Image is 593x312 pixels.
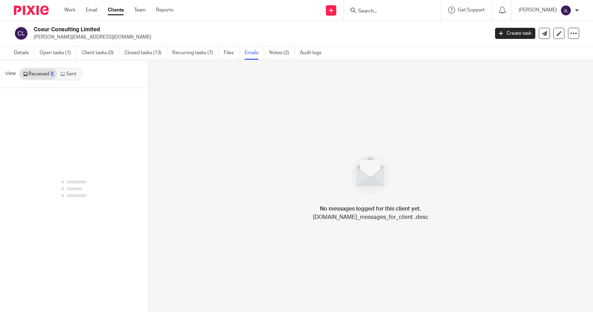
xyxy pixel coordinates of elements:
[108,7,124,14] a: Clients
[51,72,53,76] div: 0
[86,7,97,14] a: Email
[64,7,75,14] a: Work
[495,28,535,39] a: Create task
[313,213,428,221] p: [DOMAIN_NAME]_messages_for_client .desc
[124,46,167,60] a: Closed tasks (13)
[14,26,28,41] img: svg%3E
[156,7,173,14] a: Reports
[458,8,485,13] span: Get Support
[346,151,395,199] img: image
[300,46,327,60] a: Audit logs
[519,7,557,14] p: [PERSON_NAME]
[320,205,421,213] h4: No messages logged for this client yet.
[57,68,81,80] a: Sent
[560,5,571,16] img: svg%3E
[269,46,295,60] a: Notes (2)
[14,6,49,15] img: Pixie
[14,46,34,60] a: Details
[172,46,219,60] a: Recurring tasks (7)
[134,7,146,14] a: Team
[20,68,57,80] a: Received0
[40,46,76,60] a: Open tasks (1)
[34,26,394,33] h2: Coeur Consulting Limited
[82,46,119,60] a: Client tasks (0)
[245,46,264,60] a: Emails
[34,34,485,41] p: [PERSON_NAME][EMAIL_ADDRESS][DOMAIN_NAME]
[224,46,239,60] a: Files
[357,8,420,15] input: Search
[5,70,16,77] span: View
